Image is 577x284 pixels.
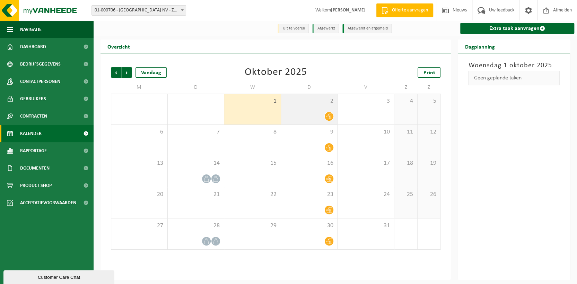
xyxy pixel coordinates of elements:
span: 10 [341,128,391,136]
span: Vorige [111,67,121,78]
span: 4 [398,97,414,105]
iframe: chat widget [3,269,116,284]
li: Uit te voeren [278,24,309,33]
span: 7 [171,128,221,136]
span: Volgende [122,67,132,78]
td: D [281,81,338,94]
span: 25 [398,191,414,198]
div: Geen geplande taken [468,71,560,85]
span: 17 [341,160,391,167]
span: 23 [285,191,334,198]
span: Contactpersonen [20,73,60,90]
span: 26 [421,191,437,198]
a: Print [418,67,440,78]
span: 15 [228,160,277,167]
div: Vandaag [135,67,167,78]
span: Dashboard [20,38,46,55]
td: D [168,81,225,94]
span: Rapportage [20,142,47,160]
span: Acceptatievoorwaarden [20,194,76,212]
span: 13 [115,160,164,167]
td: W [224,81,281,94]
h3: Woensdag 1 oktober 2025 [468,60,560,71]
span: Navigatie [20,21,42,38]
span: Documenten [20,160,50,177]
h2: Dagplanning [458,40,501,53]
span: 3 [341,97,391,105]
span: 5 [421,97,437,105]
li: Afgewerkt en afgemeld [342,24,392,33]
strong: [PERSON_NAME] [331,8,366,13]
span: 01-000706 - GONDREXON NV - ZAVENTEM [92,6,186,15]
span: 24 [341,191,391,198]
span: Bedrijfsgegevens [20,55,61,73]
span: Print [423,70,435,76]
span: 14 [171,160,221,167]
a: Offerte aanvragen [376,3,433,17]
span: 12 [421,128,437,136]
span: 27 [115,222,164,230]
span: Kalender [20,125,42,142]
span: 29 [228,222,277,230]
span: Contracten [20,107,47,125]
span: 22 [228,191,277,198]
span: 31 [341,222,391,230]
span: 1 [228,97,277,105]
span: 9 [285,128,334,136]
a: Extra taak aanvragen [460,23,574,34]
span: Offerte aanvragen [390,7,430,14]
span: 11 [398,128,414,136]
h2: Overzicht [100,40,137,53]
span: 20 [115,191,164,198]
span: Product Shop [20,177,52,194]
li: Afgewerkt [312,24,339,33]
td: M [111,81,168,94]
span: Gebruikers [20,90,46,107]
span: 2 [285,97,334,105]
span: 30 [285,222,334,230]
td: V [338,81,394,94]
span: 16 [285,160,334,167]
span: 18 [398,160,414,167]
td: Z [418,81,441,94]
span: 19 [421,160,437,167]
span: 8 [228,128,277,136]
span: 6 [115,128,164,136]
span: 21 [171,191,221,198]
td: Z [394,81,418,94]
span: 01-000706 - GONDREXON NV - ZAVENTEM [91,5,186,16]
div: Oktober 2025 [245,67,307,78]
span: 28 [171,222,221,230]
